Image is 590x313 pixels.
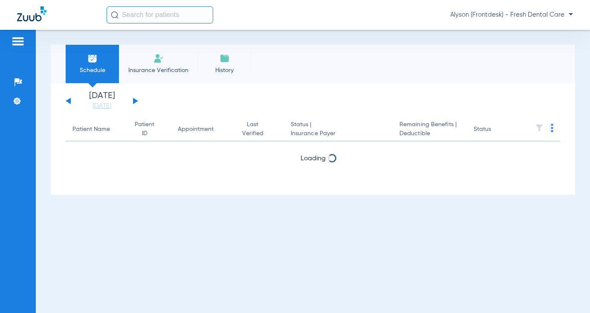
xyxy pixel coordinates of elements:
input: Search for patients [107,6,213,23]
img: filter.svg [535,124,544,132]
th: Remaining Benefits | [393,118,467,142]
div: Last Verified [236,120,277,138]
a: [DATE] [76,102,127,110]
img: History [220,53,230,64]
img: Search Icon [111,11,119,19]
img: hamburger-icon [11,36,25,46]
span: Alyson (Frontdesk) - Fresh Dental Care [450,11,573,19]
th: Status [467,118,524,142]
img: Manual Insurance Verification [153,53,164,64]
img: Zuub Logo [17,6,46,21]
span: Loading [301,155,326,162]
img: group-dot-blue.svg [551,124,553,132]
div: Patient ID [133,120,156,138]
div: Last Verified [236,120,269,138]
div: Patient Name [72,125,110,134]
th: Status | [284,118,393,142]
span: Schedule [72,66,113,75]
div: Patient ID [133,120,164,138]
span: Deductible [399,129,460,138]
span: Insurance Verification [125,66,191,75]
span: History [204,66,245,75]
img: Schedule [87,53,98,64]
div: Appointment [178,125,214,134]
li: [DATE] [76,92,127,110]
div: Patient Name [72,125,119,134]
div: Appointment [178,125,223,134]
span: Insurance Payer [291,129,386,138]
